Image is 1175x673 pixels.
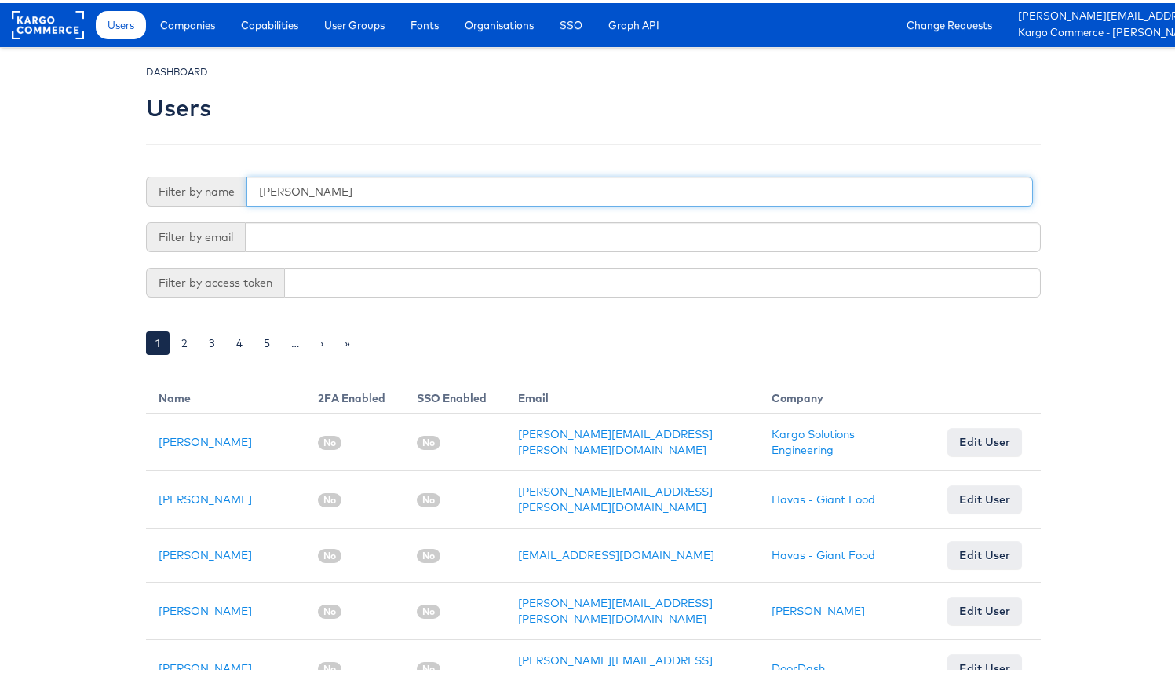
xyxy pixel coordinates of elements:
[417,546,440,560] span: No
[282,328,308,352] a: …
[895,8,1004,36] a: Change Requests
[318,659,341,673] span: No
[159,601,252,615] a: [PERSON_NAME]
[505,375,760,411] th: Email
[518,593,713,623] a: [PERSON_NAME][EMAIL_ADDRESS][PERSON_NAME][DOMAIN_NAME]
[199,328,224,352] a: 3
[324,14,385,30] span: User Groups
[772,424,855,454] a: Kargo Solutions Engineering
[241,14,298,30] span: Capabilities
[227,328,252,352] a: 4
[148,8,227,36] a: Companies
[947,538,1022,566] a: Edit User
[404,375,505,411] th: SSO Enabled
[318,602,341,616] span: No
[518,545,714,559] a: [EMAIL_ADDRESS][DOMAIN_NAME]
[146,174,246,203] span: Filter by name
[759,375,935,411] th: Company
[108,14,134,30] span: Users
[772,545,875,559] a: Havas - Giant Food
[96,8,146,36] a: Users
[146,219,245,249] span: Filter by email
[318,433,341,447] span: No
[305,375,404,411] th: 2FA Enabled
[254,328,279,352] a: 5
[947,594,1022,622] a: Edit User
[159,489,252,503] a: [PERSON_NAME]
[597,8,671,36] a: Graph API
[318,546,341,560] span: No
[311,328,333,352] a: ›
[772,489,875,503] a: Havas - Giant Food
[772,601,865,615] a: [PERSON_NAME]
[318,490,341,504] span: No
[947,425,1022,453] a: Edit User
[1018,22,1175,38] a: Kargo Commerce - [PERSON_NAME]
[335,328,359,352] a: »
[229,8,310,36] a: Capabilities
[772,658,825,672] a: DoorDash
[417,659,440,673] span: No
[312,8,396,36] a: User Groups
[417,490,440,504] span: No
[146,328,170,352] a: 1
[417,433,440,447] span: No
[518,424,713,454] a: [PERSON_NAME][EMAIL_ADDRESS][PERSON_NAME][DOMAIN_NAME]
[411,14,439,30] span: Fonts
[518,481,713,511] a: [PERSON_NAME][EMAIL_ADDRESS][PERSON_NAME][DOMAIN_NAME]
[159,432,252,446] a: [PERSON_NAME]
[548,8,594,36] a: SSO
[465,14,534,30] span: Organisations
[560,14,582,30] span: SSO
[417,602,440,616] span: No
[159,658,252,672] a: [PERSON_NAME]
[146,63,208,75] small: DASHBOARD
[146,265,284,294] span: Filter by access token
[172,328,197,352] a: 2
[146,375,305,411] th: Name
[159,545,252,559] a: [PERSON_NAME]
[160,14,215,30] span: Companies
[399,8,451,36] a: Fonts
[1018,5,1175,22] a: [PERSON_NAME][EMAIL_ADDRESS][DOMAIN_NAME]
[608,14,659,30] span: Graph API
[453,8,546,36] a: Organisations
[146,92,211,118] h2: Users
[947,482,1022,510] a: Edit User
